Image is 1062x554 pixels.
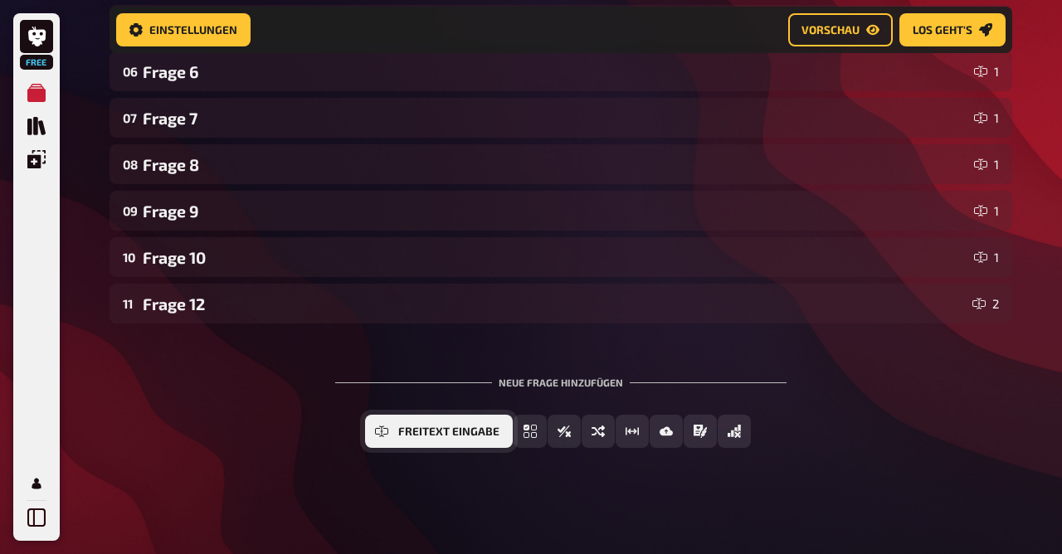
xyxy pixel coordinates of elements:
span: Freitext Eingabe [398,426,499,438]
button: Prosa (Langtext) [684,415,717,448]
div: Frage 9 [143,202,967,221]
div: 1 [974,250,999,264]
div: Neue Frage hinzufügen [335,350,787,401]
span: Free [22,57,51,67]
div: Frage 10 [143,248,967,267]
button: Freitext Eingabe [365,415,513,448]
button: Sortierfrage [582,415,615,448]
span: Einstellungen [149,24,237,36]
a: Mein Konto [20,467,53,500]
button: Einfachauswahl [514,415,547,448]
div: Frage 7 [143,109,967,128]
div: 1 [974,158,999,171]
div: 07 [123,110,136,125]
button: Wahr / Falsch [548,415,581,448]
button: Offline Frage [718,415,751,448]
div: 11 [123,296,136,311]
div: 06 [123,64,136,79]
div: Frage 6 [143,62,967,81]
div: Frage 8 [143,155,967,174]
a: Los geht's [899,13,1006,46]
span: Vorschau [801,24,860,36]
div: 2 [972,297,999,310]
a: Einstellungen [116,13,251,46]
div: Frage 12 [143,294,966,313]
div: 1 [974,204,999,217]
div: 09 [123,203,136,218]
a: Einblendungen [20,143,53,176]
div: 1 [974,111,999,124]
button: Schätzfrage [616,415,649,448]
button: Bild-Antwort [650,415,683,448]
a: Quiz Sammlung [20,109,53,143]
div: 10 [123,250,136,265]
span: Los geht's [913,24,972,36]
div: 08 [123,157,136,172]
div: 1 [974,65,999,78]
a: Vorschau [788,13,893,46]
a: Meine Quizze [20,76,53,109]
